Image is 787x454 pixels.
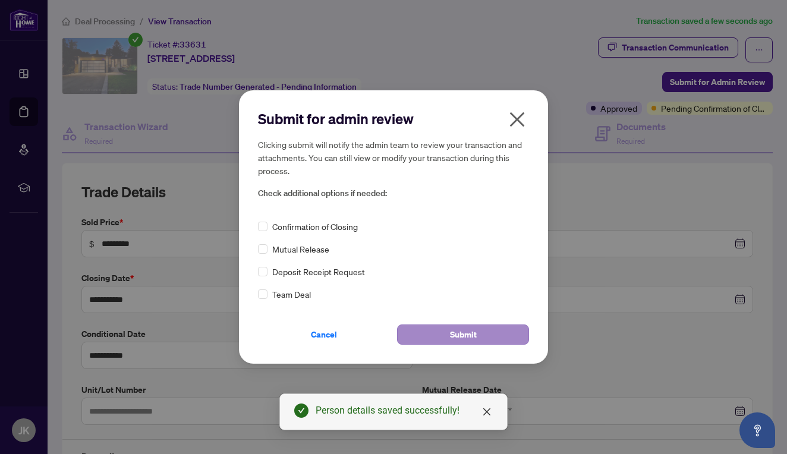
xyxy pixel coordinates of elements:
[258,187,529,200] span: Check additional options if needed:
[311,325,337,344] span: Cancel
[258,138,529,177] h5: Clicking submit will notify the admin team to review your transaction and attachments. You can st...
[450,325,477,344] span: Submit
[316,403,493,418] div: Person details saved successfully!
[480,405,493,418] a: Close
[482,407,492,417] span: close
[294,403,308,418] span: check-circle
[272,265,365,278] span: Deposit Receipt Request
[397,324,529,345] button: Submit
[258,324,390,345] button: Cancel
[272,220,358,233] span: Confirmation of Closing
[272,288,311,301] span: Team Deal
[739,412,775,448] button: Open asap
[508,110,527,129] span: close
[258,109,529,128] h2: Submit for admin review
[272,242,329,256] span: Mutual Release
